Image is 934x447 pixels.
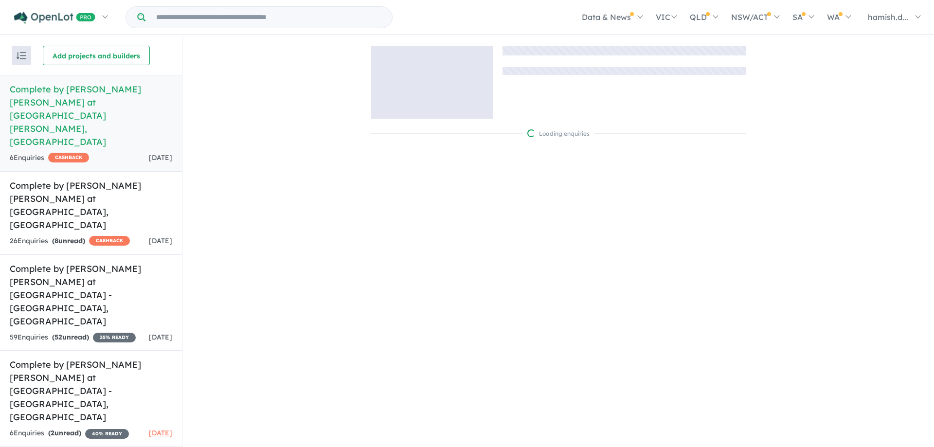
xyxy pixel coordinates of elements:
span: 35 % READY [93,333,136,342]
strong: ( unread) [48,429,81,437]
button: Add projects and builders [43,46,150,65]
span: 52 [54,333,62,341]
strong: ( unread) [52,236,85,245]
span: CASHBACK [48,153,89,162]
span: [DATE] [149,236,172,245]
strong: ( unread) [52,333,89,341]
img: Openlot PRO Logo White [14,12,95,24]
div: 59 Enquir ies [10,332,136,343]
span: [DATE] [149,429,172,437]
h5: Complete by [PERSON_NAME] [PERSON_NAME] at [GEOGRAPHIC_DATA] - [GEOGRAPHIC_DATA] , [GEOGRAPHIC_DATA] [10,262,172,328]
div: 6 Enquir ies [10,428,129,439]
span: [DATE] [149,153,172,162]
span: CASHBACK [89,236,130,246]
h5: Complete by [PERSON_NAME] [PERSON_NAME] at [GEOGRAPHIC_DATA] - [GEOGRAPHIC_DATA] , [GEOGRAPHIC_DATA] [10,358,172,424]
span: 8 [54,236,58,245]
div: Loading enquiries [527,129,590,139]
h5: Complete by [PERSON_NAME] [PERSON_NAME] at [GEOGRAPHIC_DATA] , [GEOGRAPHIC_DATA] [10,179,172,232]
input: Try estate name, suburb, builder or developer [147,7,390,28]
div: 26 Enquir ies [10,235,130,247]
span: 2 [51,429,54,437]
img: sort.svg [17,52,26,59]
span: hamish.d... [868,12,908,22]
span: [DATE] [149,333,172,341]
div: 6 Enquir ies [10,152,89,164]
span: 40 % READY [85,429,129,439]
h5: Complete by [PERSON_NAME] [PERSON_NAME] at [GEOGRAPHIC_DATA][PERSON_NAME] , [GEOGRAPHIC_DATA] [10,83,172,148]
